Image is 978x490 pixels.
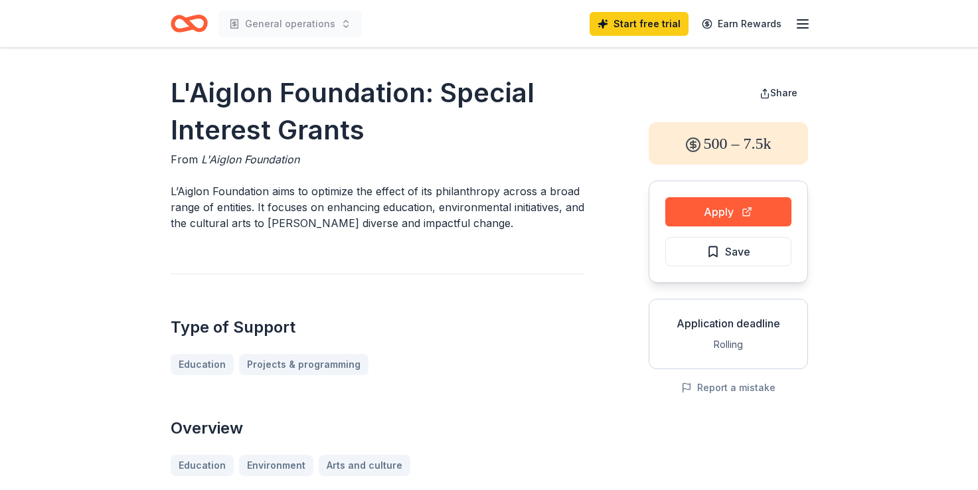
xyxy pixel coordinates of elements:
button: Share [749,80,808,106]
a: Projects & programming [239,354,368,375]
h1: L'Aiglon Foundation: Special Interest Grants [171,74,585,149]
a: Start free trial [590,12,689,36]
span: Share [770,87,797,98]
button: Report a mistake [681,380,775,396]
h2: Overview [171,418,585,439]
button: General operations [218,11,362,37]
div: Application deadline [660,315,797,331]
a: Earn Rewards [694,12,789,36]
span: L'Aiglon Foundation [201,153,299,166]
button: Save [665,237,791,266]
span: General operations [245,16,335,32]
div: From [171,151,585,167]
div: 500 – 7.5k [649,122,808,165]
span: Save [725,243,750,260]
div: Rolling [660,337,797,353]
a: Education [171,354,234,375]
a: Home [171,8,208,39]
button: Apply [665,197,791,226]
h2: Type of Support [171,317,585,338]
p: L’Aiglon Foundation aims to optimize the effect of its philanthropy across a broad range of entit... [171,183,585,231]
